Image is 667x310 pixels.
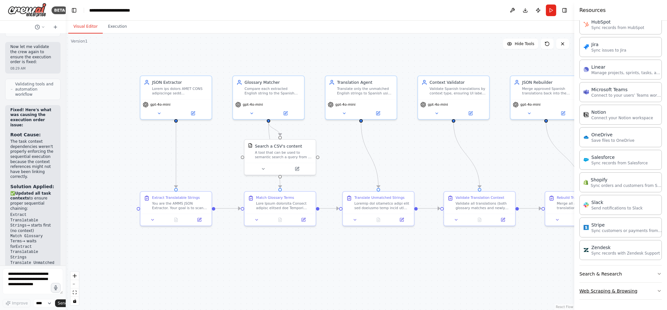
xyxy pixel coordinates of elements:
g: Edge from 5a80e025-d010-43b9-b2b2-88d7878fa819 to d4399b55-150d-4426-863e-6ae7a7a5dd6d [215,206,240,211]
div: Compare each extracted English string to the Spanish glossary in {glossary_csv_url}, normalize an... [244,86,300,96]
li: → waits for [10,234,55,260]
button: Send [55,299,75,307]
p: Send notifications to Slack [591,206,643,211]
div: Glossary Matcher [244,80,300,85]
button: Open in side panel [392,216,412,223]
button: Open in side panel [547,110,579,117]
button: Open in side panel [493,216,513,223]
button: Start a new chat [50,23,61,31]
span: Send [58,301,67,306]
button: zoom out [71,280,79,288]
div: Rebuild Translated JSONMerge all approved Spanish translations (both glossary matches and validat... [545,191,617,226]
div: You are the AMMS JSON Extractor. Your goal is to scan the entire JSON document recursively and ou... [152,201,208,210]
strong: Solution Applied: [10,184,54,189]
button: Switch to previous chat [32,23,48,31]
div: Slack [591,199,643,206]
li: → waits for [10,260,55,282]
span: gpt-4o-mini [243,102,263,107]
p: Sync records from Salesforce [591,160,648,166]
div: A tool that can be used to semantic search a query from a CSV's content. [255,150,312,160]
div: Linear [591,64,662,70]
img: HubSpot [584,22,589,27]
g: Edge from fb7dd614-6a60-42c9-9dc8-7f4d25ef0790 to 0f1f4e23-6819-4c87-b956-38f8ebb29e92 [543,122,584,188]
p: Sync customers or payments from Stripe [591,228,662,233]
div: Translate only the unmatched English strings to Spanish using the installed DeepL tool. Return a ... [337,86,393,96]
button: Open in side panel [293,216,313,223]
button: Improve [3,299,31,307]
div: OneDrive [591,131,634,138]
button: No output available [268,216,292,223]
img: Jira [584,44,589,50]
button: Open in side panel [189,216,209,223]
a: React Flow attribution [556,305,573,309]
img: Shopify [584,180,588,185]
p: ✅ to ensure proper sequential chaining: [10,191,55,211]
span: gpt-4o-mini [150,102,171,107]
div: JSON Extractor [152,80,208,85]
div: 08:29 AM [10,66,55,71]
div: Salesforce [591,154,648,160]
p: Connect your Notion workspace [591,115,653,121]
div: Extract Translatable Strings [152,195,200,200]
div: Rebuild Translated JSON [557,195,598,200]
button: zoom in [71,272,79,280]
button: Hide right sidebar [560,6,569,15]
div: JSON ExtractorLorem ips dolors AMET CONS adipiscinge sedd {{eius_temp_inci}} utl etdolo m aliquae... [140,75,212,120]
div: Glossary MatcherCompare each extracted English string to the Spanish glossary in {glossary_csv_ur... [233,75,305,120]
div: JSON Rebuilder [522,80,578,85]
button: Hide Tools [503,39,538,49]
div: Merge approved Spanish translations back into the original AMMS JSON structure without altering a... [522,86,578,96]
div: Extract Translatable StringsYou are the AMMS JSON Extractor. Your goal is to scan the entire JSON... [140,191,212,226]
span: Hide Tools [515,41,534,46]
g: Edge from ebce236f-08d5-4e7e-b0a2-4a5098a4af5b to ad63d41e-3a0a-4977-9758-caabbe977175 [418,206,440,211]
img: Salesforce [584,157,589,162]
strong: Updated all task contexts [10,191,51,201]
div: Match Glossary Terms [256,195,294,200]
li: → starts first (no context) [10,212,55,233]
button: No output available [366,216,391,223]
div: Validate Translation ContextValidate all translations (both glossary matches and newly translated... [443,191,516,226]
img: Zendesk [584,247,589,253]
button: toggle interactivity [71,297,79,305]
div: Validate Spanish translations by context type, ensuring UI labels are concise with appropriate ca... [430,86,486,96]
div: CSVSearchToolSearch a CSV's contentA tool that can be used to semantic search a query from a CSV'... [244,139,316,175]
img: Notion [584,112,589,117]
code: Extract Translatable Strings [10,245,38,260]
strong: Fixed! Here's what was causing the execution order issue: [10,108,51,127]
p: Sync records with Zendesk Support [591,251,660,256]
h4: Resources [579,6,606,14]
div: Translate Unmatched Strings [354,195,405,200]
button: Open in side panel [269,110,302,117]
button: Open in side panel [454,110,487,117]
img: CSVSearchTool [248,143,253,148]
div: Lorem ips dolors AMET CONS adipiscinge sedd {{eius_temp_inci}} utl etdolo m aliquaen admi ve qui ... [152,86,208,96]
button: Hide left sidebar [70,6,79,15]
nav: breadcrumb [89,7,148,14]
img: Slack [584,202,589,208]
button: Execution [103,20,132,34]
div: Validate all translations (both glossary matches and newly translated items) by context type. App... [456,201,512,210]
span: gpt-4o-mini [520,102,541,107]
p: Sync issues to Jira [591,48,626,53]
button: No output available [467,216,492,223]
span: gpt-4o-mini [335,102,356,107]
g: Edge from 70bec00f-7618-468a-9deb-32974cb85166 to 9c89cdb9-3e34-4e44-9319-4a7b5f91e27f [266,122,283,136]
div: Stripe [591,222,662,228]
button: fit view [71,288,79,297]
div: Translate Unmatched StringsLoremip dol sitametco adipi elit sed doeiusmo temp incid utl EtdoL mag... [342,191,414,226]
div: Jira [591,41,626,48]
div: Notion [591,109,653,115]
span: Improve [12,301,28,306]
button: No output available [568,216,593,223]
g: Edge from 70bec00f-7618-468a-9deb-32974cb85166 to d4399b55-150d-4426-863e-6ae7a7a5dd6d [266,122,283,188]
div: Merge all approved Spanish translations (both glossary matches and validator-approved translation... [557,201,613,210]
button: Click to speak your automation idea [51,283,61,293]
button: Visual Editor [68,20,103,34]
button: Open in side panel [176,110,209,117]
div: JSON RebuilderMerge approved Spanish translations back into the original AMMS JSON structure with... [510,75,582,120]
strong: Root Cause: [10,132,41,137]
code: Translate Unmatched Strings [10,261,54,271]
p: Connect to your users’ Teams workspaces [591,93,662,98]
g: Edge from 8b343bd3-33e1-4f8e-b8f5-c38b1c8a4bcf to 5a80e025-d010-43b9-b2b2-88d7878fa819 [173,122,179,188]
div: Validate Translation Context [456,195,504,200]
